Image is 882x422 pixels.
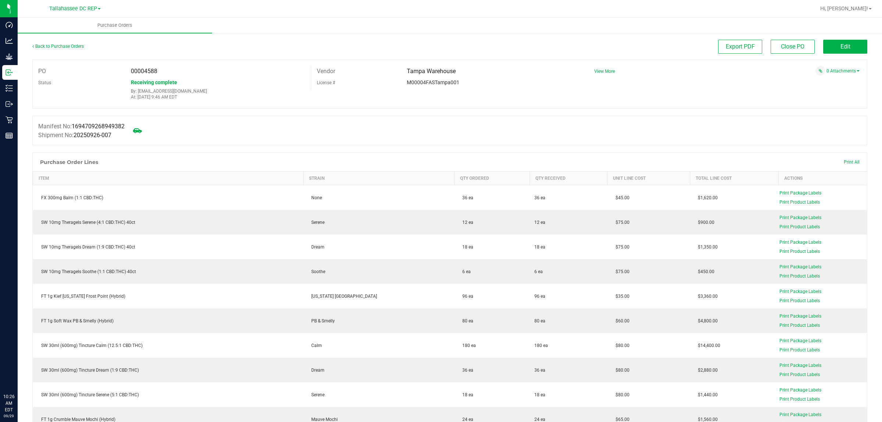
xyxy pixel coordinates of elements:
button: Edit [823,40,867,54]
span: Print Product Labels [779,347,820,353]
div: FT 1g Kief [US_STATE] Frost Point (Hybrid) [37,293,299,300]
span: 36 ea [534,194,545,201]
span: 18 ea [534,244,545,250]
span: 96 ea [534,293,545,300]
span: 180 ea [534,342,548,349]
a: Back to Purchase Orders [32,44,84,49]
span: 36 ea [459,195,473,200]
div: SW 30ml (600mg) Tincture Dream (1:9 CBD:THC) [37,367,299,373]
span: $80.00 [612,343,630,348]
span: Print Product Labels [779,249,820,254]
div: SW 10mg Theragels Serene (4:1 CBD:THC) 40ct [37,219,299,226]
span: Print Product Labels [779,298,820,303]
th: Unit Line Cost [607,172,690,185]
span: 18 ea [459,392,473,397]
span: 18 ea [459,244,473,250]
span: $75.00 [612,269,630,274]
span: Print Package Labels [779,314,821,319]
label: License # [317,77,335,88]
inline-svg: Outbound [6,100,13,108]
span: Close PO [781,43,804,50]
span: 00004588 [131,68,157,75]
inline-svg: Reports [6,132,13,139]
span: 80 ea [459,318,473,323]
span: Mauve Mochi [308,417,338,422]
h1: Purchase Order Lines [40,159,98,165]
span: Purchase Orders [87,22,142,29]
span: $14,400.00 [694,343,720,348]
inline-svg: Dashboard [6,21,13,29]
inline-svg: Analytics [6,37,13,44]
span: 80 ea [534,318,545,324]
span: 12 ea [534,219,545,226]
span: Print Package Labels [779,412,821,417]
span: $4,800.00 [694,318,718,323]
span: 12 ea [459,220,473,225]
span: $65.00 [612,417,630,422]
p: 10:26 AM EDT [3,393,14,413]
span: Print Package Labels [779,289,821,294]
span: Print Product Labels [779,397,820,402]
inline-svg: Inventory [6,85,13,92]
div: SW 30ml (600mg) Tincture Serene (5:1 CBD:THC) [37,391,299,398]
a: Purchase Orders [18,18,212,33]
a: 0 Attachments [827,68,860,74]
p: 09/29 [3,413,14,419]
inline-svg: Inbound [6,69,13,76]
span: Tallahassee DC REP [49,6,97,12]
inline-svg: Grow [6,53,13,60]
span: Attach a document [815,66,825,76]
span: Print Package Labels [779,190,821,196]
span: Print Product Labels [779,323,820,328]
span: $900.00 [694,220,714,225]
span: $80.00 [612,368,630,373]
span: Soothe [308,269,325,274]
th: Item [33,172,304,185]
span: Print Package Labels [779,363,821,368]
span: Print Product Labels [779,200,820,205]
span: Tampa Warehouse [407,68,456,75]
div: SW 10mg Theragels Dream (1:9 CBD:THC) 40ct [37,244,299,250]
span: $1,440.00 [694,392,718,397]
div: SW 30ml (600mg) Tincture Calm (12.5:1 CBD:THC) [37,342,299,349]
span: Print Package Labels [779,338,821,343]
th: Total Line Cost [690,172,778,185]
span: 20250926-007 [73,132,111,139]
span: Hi, [PERSON_NAME]! [820,6,868,11]
div: FT 1g Soft Wax PB & Smelly (Hybrid) [37,318,299,324]
div: FX 300mg Balm (1:1 CBD:THC) [37,194,299,201]
span: PB & Smelly [308,318,335,323]
span: $450.00 [694,269,714,274]
span: Calm [308,343,322,348]
span: $3,360.00 [694,294,718,299]
span: 24 ea [459,417,473,422]
label: Shipment No: [38,131,111,140]
span: $60.00 [612,318,630,323]
span: $75.00 [612,220,630,225]
span: 6 ea [534,268,543,275]
span: 180 ea [459,343,476,348]
span: 36 ea [534,367,545,373]
span: Receiving complete [131,79,177,85]
span: Print Package Labels [779,215,821,220]
span: $2,880.00 [694,368,718,373]
inline-svg: Retail [6,116,13,124]
span: $1,350.00 [694,244,718,250]
span: None [308,195,322,200]
span: $1,620.00 [694,195,718,200]
label: Vendor [317,66,335,77]
span: Print Product Labels [779,273,820,279]
th: Qty Received [530,172,607,185]
span: $45.00 [612,195,630,200]
span: View More [594,69,615,74]
label: Status [38,77,51,88]
p: At: [DATE] 9:46 AM EDT [131,94,305,100]
span: Serene [308,392,325,397]
iframe: Resource center unread badge [22,362,31,371]
span: Serene [308,220,325,225]
span: $75.00 [612,244,630,250]
button: Close PO [771,40,815,54]
span: 96 ea [459,294,473,299]
span: Print All [844,160,860,165]
span: $35.00 [612,294,630,299]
